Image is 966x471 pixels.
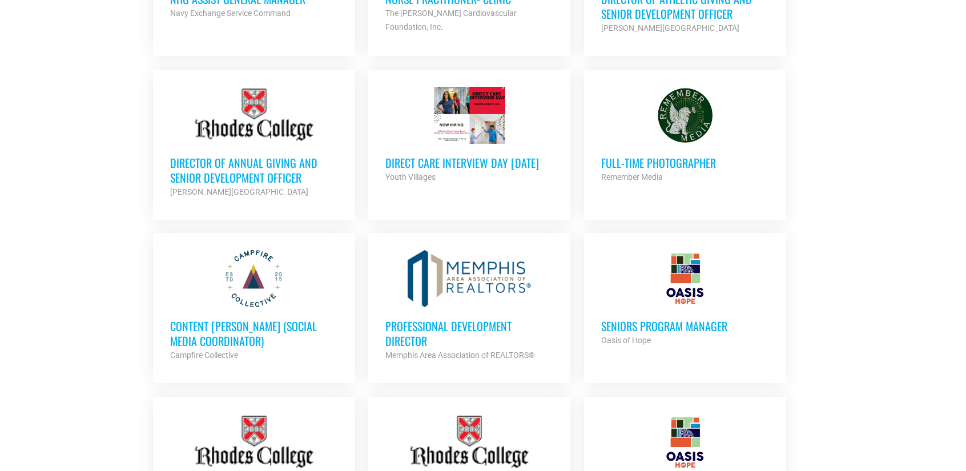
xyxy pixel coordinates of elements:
[368,70,570,201] a: Direct Care Interview Day [DATE] Youth Villages
[601,319,769,333] h3: Seniors Program Manager
[153,233,355,379] a: Content [PERSON_NAME] (Social Media Coordinator) Campfire Collective
[170,319,338,348] h3: Content [PERSON_NAME] (Social Media Coordinator)
[368,233,570,379] a: Professional Development Director Memphis Area Association of REALTORS®
[153,70,355,216] a: Director of Annual Giving and Senior Development Officer [PERSON_NAME][GEOGRAPHIC_DATA]
[385,351,535,360] strong: Memphis Area Association of REALTORS®
[170,351,238,360] strong: Campfire Collective
[601,336,651,345] strong: Oasis of Hope
[385,319,553,348] h3: Professional Development Director
[601,23,739,33] strong: [PERSON_NAME][GEOGRAPHIC_DATA]
[170,155,338,185] h3: Director of Annual Giving and Senior Development Officer
[170,9,291,18] strong: Navy Exchange Service Command
[170,187,308,196] strong: [PERSON_NAME][GEOGRAPHIC_DATA]
[601,155,769,170] h3: Full-Time Photographer
[601,172,663,182] strong: Remember Media
[385,155,553,170] h3: Direct Care Interview Day [DATE]
[385,172,436,182] strong: Youth Villages
[584,233,786,364] a: Seniors Program Manager Oasis of Hope
[385,9,517,31] strong: The [PERSON_NAME] Cardiovascular Foundation, Inc.
[584,70,786,201] a: Full-Time Photographer Remember Media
